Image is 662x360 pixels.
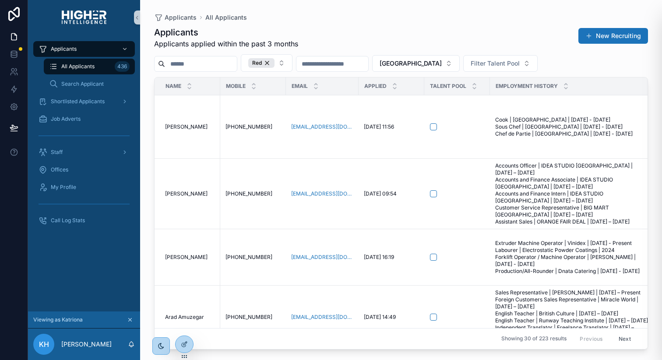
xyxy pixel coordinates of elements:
[291,190,353,197] a: [EMAIL_ADDRESS][DOMAIN_NAME]
[291,314,353,321] a: [EMAIL_ADDRESS][DOMAIN_NAME]
[225,123,272,130] span: [PHONE_NUMBER]
[165,314,215,321] a: Arad Amuzegar
[51,166,68,173] span: Offices
[39,339,49,350] span: KH
[364,123,419,130] a: [DATE] 11:56
[33,111,135,127] a: Job Adverts
[495,116,650,137] a: Cook | [GEOGRAPHIC_DATA] | [DATE] - [DATE] Sous Chef | [GEOGRAPHIC_DATA] | [DATE] - [DATE] Chef d...
[165,83,181,90] span: Name
[165,190,215,197] a: [PERSON_NAME]
[165,254,208,261] span: [PERSON_NAME]
[291,123,353,130] a: [EMAIL_ADDRESS][DOMAIN_NAME]
[154,13,197,22] a: Applicants
[364,83,387,90] span: Applied
[364,314,419,321] a: [DATE] 14:49
[61,340,112,349] p: [PERSON_NAME]
[225,314,272,321] span: [PHONE_NUMBER]
[463,55,538,72] button: Select Button
[248,58,275,68] div: Red
[364,123,394,130] span: [DATE] 11:56
[61,63,95,70] span: All Applicants
[165,123,215,130] a: [PERSON_NAME]
[51,115,81,122] span: Job Adverts
[33,162,135,178] a: Offices
[291,254,353,261] a: [EMAIL_ADDRESS][DOMAIN_NAME]
[33,144,135,160] a: Staff
[226,83,246,90] span: Mobile
[44,76,135,92] a: Search Applicant
[364,314,396,321] span: [DATE] 14:49
[225,123,281,130] a: [PHONE_NUMBER]
[165,314,204,321] span: Arad Amuzegar
[61,80,104,87] span: Search Applicant
[578,28,648,44] button: New Recruiting
[225,254,281,261] a: [PHONE_NUMBER]
[51,98,105,105] span: Shortlisted Applicants
[495,162,650,225] a: Accounts Officer | IDEA STUDIO [GEOGRAPHIC_DATA] | [DATE] – [DATE] Accounts and Finance Associate...
[62,10,106,24] img: App logo
[165,13,197,22] span: Applicants
[225,254,272,261] span: [PHONE_NUMBER]
[292,83,308,90] span: Email
[380,59,442,68] span: [GEOGRAPHIC_DATA]
[364,254,419,261] a: [DATE] 16:19
[225,314,281,321] a: [PHONE_NUMBER]
[248,58,275,68] button: Unselect RED
[495,240,650,275] a: Extruder Machine Operator | Vinidex | [DATE] - Present Labourer | Electrostatic Powder Coatings |...
[165,254,215,261] a: [PERSON_NAME]
[364,254,394,261] span: [DATE] 16:19
[613,332,637,346] button: Next
[154,38,298,49] span: Applicants applied within the past 3 months
[471,59,520,68] span: Filter Talent Pool
[33,213,135,228] a: Call Log Stats
[165,190,208,197] span: [PERSON_NAME]
[115,61,130,72] div: 436
[495,289,650,345] a: Sales Representative | [PERSON_NAME] | [DATE] – Present Foreign Customers Sales Representative | ...
[51,149,63,156] span: Staff
[33,179,135,195] a: My Profile
[364,190,419,197] a: [DATE] 09:54
[33,41,135,57] a: Applicants
[225,190,272,197] span: [PHONE_NUMBER]
[372,55,460,72] button: Select Button
[51,45,77,52] span: Applicants
[225,190,281,197] a: [PHONE_NUMBER]
[205,13,247,22] a: All Applicants
[364,190,397,197] span: [DATE] 09:54
[33,316,83,323] span: Viewing as Katriona
[501,336,567,343] span: Showing 30 of 223 results
[241,54,292,72] button: Select Button
[154,26,298,38] h1: Applicants
[51,217,85,224] span: Call Log Stats
[28,35,140,311] div: scrollable content
[496,83,558,90] span: Employment History
[165,123,208,130] span: [PERSON_NAME]
[430,83,466,90] span: Talent Pool
[33,94,135,109] a: Shortlisted Applicants
[51,184,76,191] span: My Profile
[44,59,135,74] a: All Applicants436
